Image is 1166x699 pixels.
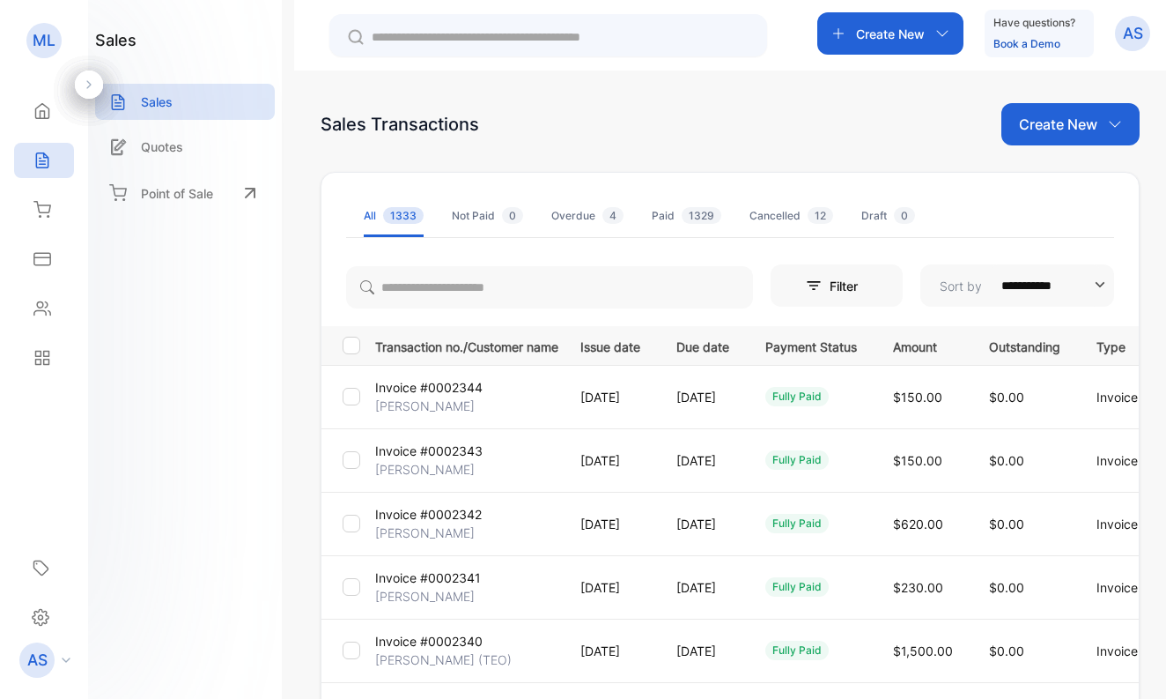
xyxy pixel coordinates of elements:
[375,632,483,651] p: Invoice #0002340
[676,451,729,470] p: [DATE]
[676,388,729,406] p: [DATE]
[1096,578,1148,597] p: Invoice
[817,12,963,55] button: Create New
[894,207,915,224] span: 0
[375,505,482,524] p: Invoice #0002342
[682,207,721,224] span: 1329
[375,378,483,397] p: Invoice #0002344
[749,208,833,224] div: Cancelled
[765,641,829,660] div: fully paid
[375,587,475,606] p: [PERSON_NAME]
[580,388,640,406] p: [DATE]
[765,577,829,597] div: fully paid
[375,397,475,415] p: [PERSON_NAME]
[580,515,640,533] p: [DATE]
[765,334,857,356] p: Payment Status
[321,111,479,138] div: Sales Transactions
[95,174,275,212] a: Point of Sale
[920,264,1114,307] button: Sort by
[141,93,173,111] p: Sales
[1001,103,1140,145] button: Create New
[893,643,953,658] span: $1,500.00
[808,207,833,224] span: 12
[989,580,1024,595] span: $0.00
[1096,334,1148,356] p: Type
[502,207,523,224] span: 0
[1019,114,1097,135] p: Create New
[383,207,424,224] span: 1333
[141,184,213,203] p: Point of Sale
[1115,12,1150,55] button: AS
[33,29,55,52] p: ML
[364,208,424,224] div: All
[375,524,475,542] p: [PERSON_NAME]
[676,642,729,660] p: [DATE]
[1096,388,1148,406] p: Invoice
[893,517,943,532] span: $620.00
[652,208,721,224] div: Paid
[989,453,1024,468] span: $0.00
[1096,451,1148,470] p: Invoice
[893,390,942,405] span: $150.00
[989,390,1024,405] span: $0.00
[893,453,942,468] span: $150.00
[551,208,624,224] div: Overdue
[580,578,640,597] p: [DATE]
[375,651,512,669] p: [PERSON_NAME] (TEO)
[1096,642,1148,660] p: Invoice
[856,25,925,43] p: Create New
[375,569,481,587] p: Invoice #0002341
[893,334,953,356] p: Amount
[676,334,729,356] p: Due date
[1096,515,1148,533] p: Invoice
[676,578,729,597] p: [DATE]
[27,649,48,672] p: AS
[375,442,483,460] p: Invoice #0002343
[989,643,1024,658] span: $0.00
[375,334,558,356] p: Transaction no./Customer name
[989,334,1060,356] p: Outstanding
[1123,22,1143,45] p: AS
[676,515,729,533] p: [DATE]
[580,451,640,470] p: [DATE]
[989,517,1024,532] span: $0.00
[993,14,1075,32] p: Have questions?
[95,84,275,120] a: Sales
[765,450,829,470] div: fully paid
[602,207,624,224] span: 4
[141,138,183,156] p: Quotes
[95,28,137,52] h1: sales
[893,580,943,595] span: $230.00
[95,129,275,165] a: Quotes
[580,642,640,660] p: [DATE]
[452,208,523,224] div: Not Paid
[993,37,1060,50] a: Book a Demo
[940,277,982,295] p: Sort by
[765,387,829,406] div: fully paid
[765,514,829,533] div: fully paid
[580,334,640,356] p: Issue date
[861,208,915,224] div: Draft
[375,460,475,479] p: [PERSON_NAME]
